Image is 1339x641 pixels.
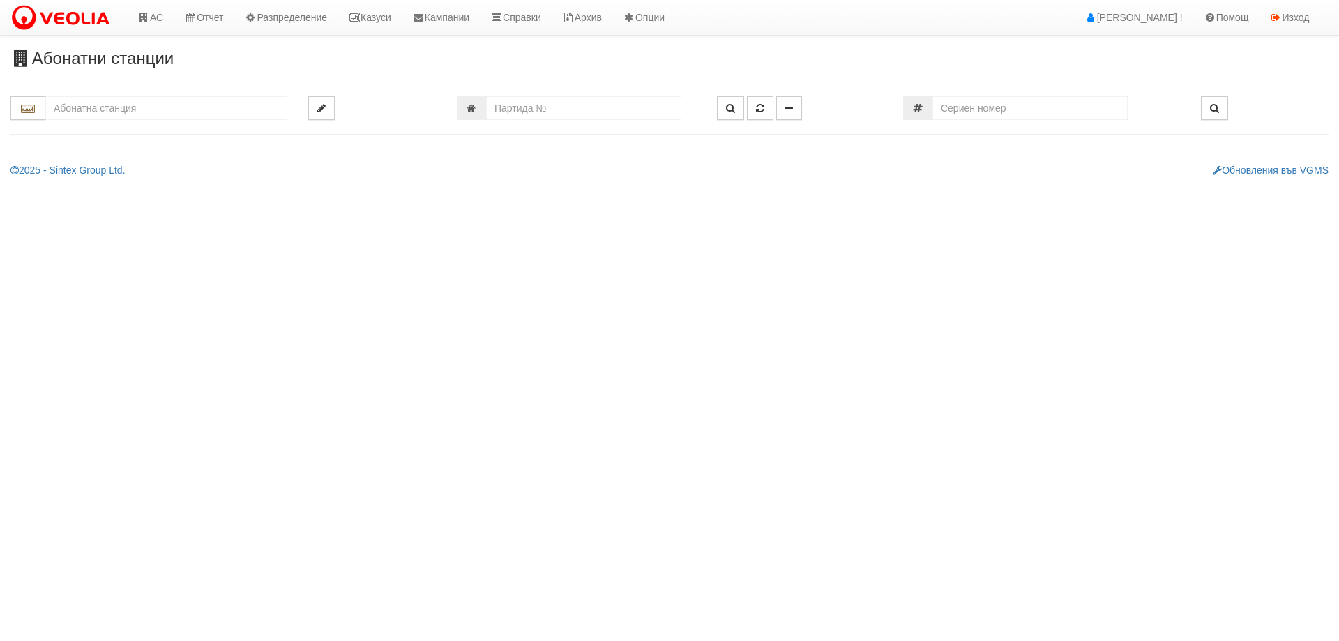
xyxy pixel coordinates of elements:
[10,50,1329,68] h3: Абонатни станции
[932,96,1128,120] input: Сериен номер
[45,96,287,120] input: Абонатна станция
[10,165,126,176] a: 2025 - Sintex Group Ltd.
[1213,165,1329,176] a: Обновления във VGMS
[486,96,681,120] input: Партида №
[10,3,116,33] img: VeoliaLogo.png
